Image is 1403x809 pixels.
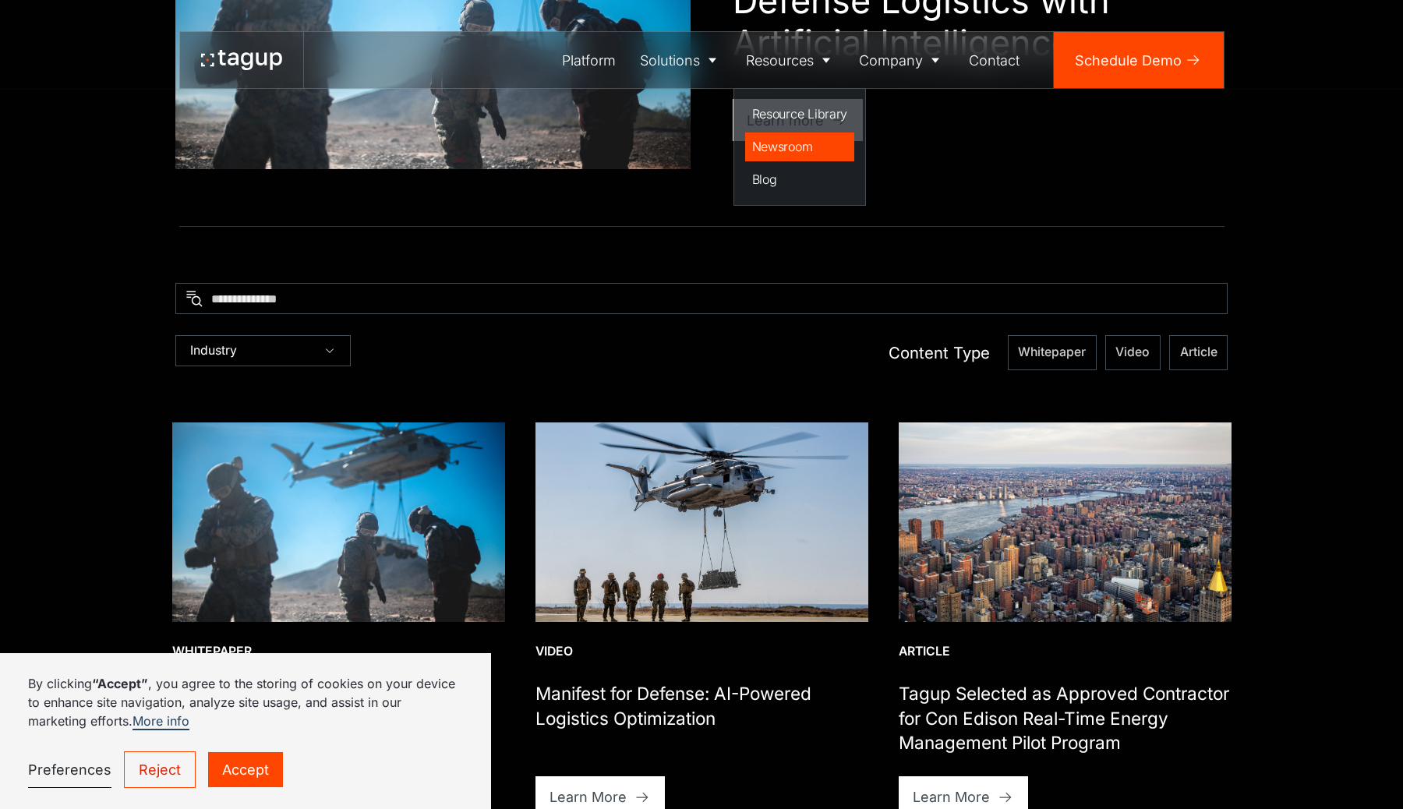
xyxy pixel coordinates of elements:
div: Article [899,643,1232,660]
a: Platform [550,32,628,88]
div: Solutions [640,50,700,71]
a: Company [847,32,957,88]
span: Article [1180,344,1217,361]
div: Contact [969,50,1020,71]
a: Contact [956,32,1032,88]
div: Resource Library [752,104,848,123]
a: Reject [124,751,196,788]
div: Video [535,643,868,660]
nav: Resources [733,88,866,206]
div: Schedule Demo [1075,50,1182,71]
div: Whitepaper [172,643,505,660]
div: Platform [562,50,616,71]
a: Schedule Demo [1054,32,1224,88]
h1: Manifest for Defense: AI-Powered Logistics Optimization [535,681,868,730]
div: Industry [190,343,237,359]
form: Resources [175,283,1228,370]
div: Resources [746,50,814,71]
strong: “Accept” [92,676,148,691]
div: Newsroom [752,137,848,156]
div: Learn More [550,786,627,807]
a: Resource Library [745,100,855,129]
div: Content Type [889,341,990,364]
a: Accept [208,752,283,787]
div: Blog [752,170,848,189]
img: landing support specialists insert and extract assets in terrain, photo by Sgt. Conner Robbins [172,422,505,622]
a: Solutions [628,32,734,88]
a: Resources [733,32,847,88]
a: Blog [745,165,855,195]
div: Company [859,50,923,71]
span: Video [1115,344,1150,361]
span: Whitepaper [1018,344,1086,361]
div: Industry [175,335,351,366]
a: Preferences [28,752,111,788]
p: By clicking , you agree to the storing of cookies on your device to enhance site navigation, anal... [28,674,463,730]
h1: Tagup Selected as Approved Contractor for Con Edison Real-Time Energy Management Pilot Program [899,681,1232,755]
a: Newsroom [745,132,855,162]
div: Learn More [913,786,990,807]
a: More info [133,713,189,730]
